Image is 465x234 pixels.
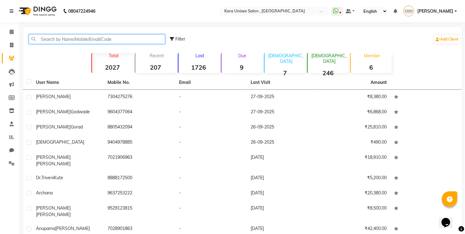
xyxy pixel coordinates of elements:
span: Archana [36,190,53,196]
span: Godwade [71,109,90,115]
td: 9604377064 [104,105,175,120]
td: 7021906963 [104,150,175,171]
img: Sapana [403,6,414,16]
td: ₹490.00 [319,135,390,150]
strong: 207 [135,63,176,71]
p: Total [94,53,133,58]
span: Kute [54,175,63,180]
strong: 9 [222,63,262,71]
th: User Name [32,76,104,90]
span: [PERSON_NAME] [36,212,71,217]
td: 9529123815 [104,201,175,222]
p: Due [223,53,262,58]
td: ₹18,910.00 [319,150,390,171]
td: [DATE] [247,171,318,186]
td: - [175,171,247,186]
td: - [175,105,247,120]
span: [PERSON_NAME] [36,205,71,211]
th: Mobile No. [104,76,175,90]
td: 27-09-2025 [247,105,318,120]
td: - [175,135,247,150]
strong: 7 [265,69,305,77]
td: ₹5,200.00 [319,171,390,186]
td: 9637253222 [104,186,175,201]
span: Filter [175,36,185,42]
strong: 2027 [92,63,133,71]
td: 27-09-2025 [247,90,318,105]
td: ₹8,500.00 [319,201,390,222]
strong: 246 [308,69,348,77]
span: [PERSON_NAME] [36,109,71,115]
span: [PERSON_NAME] [55,226,90,231]
td: [DATE] [247,186,318,201]
span: [DEMOGRAPHIC_DATA] [36,139,84,145]
td: [DATE] [247,150,318,171]
input: Search by Name/Mobile/Email/Code [29,34,165,44]
span: Gorad [71,124,83,130]
td: 7304275276 [104,90,175,105]
td: [DATE] [247,201,318,222]
span: [PERSON_NAME] [36,161,71,167]
td: 26-09-2025 [247,135,318,150]
iframe: chat widget [439,209,459,228]
span: [PERSON_NAME] [36,94,71,99]
span: [PERSON_NAME] [36,154,71,160]
td: ₹20,380.00 [319,186,390,201]
td: 26-09-2025 [247,120,318,135]
p: [DEMOGRAPHIC_DATA] [310,53,348,64]
td: 9404978885 [104,135,175,150]
b: 08047224946 [68,2,95,20]
span: Dr.Triveni [36,175,54,180]
th: Last Visit [247,76,318,90]
td: - [175,120,247,135]
p: Recent [138,53,176,58]
th: Amount [367,76,390,89]
span: [PERSON_NAME] [417,8,453,15]
td: - [175,186,247,201]
a: Add Client [434,35,460,44]
p: Lost [181,53,219,58]
th: Email [175,76,247,90]
img: logo [16,2,58,20]
strong: 6 [351,63,391,71]
td: 8888172500 [104,171,175,186]
span: [PERSON_NAME] [36,124,71,130]
p: [DEMOGRAPHIC_DATA] [267,53,305,64]
p: Member [353,53,391,58]
strong: 1726 [178,63,219,71]
td: ₹25,810.00 [319,120,390,135]
td: - [175,150,247,171]
td: 8805432094 [104,120,175,135]
td: ₹8,380.00 [319,90,390,105]
td: ₹6,868.00 [319,105,390,120]
span: Anupama [36,226,55,231]
td: - [175,201,247,222]
td: - [175,90,247,105]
